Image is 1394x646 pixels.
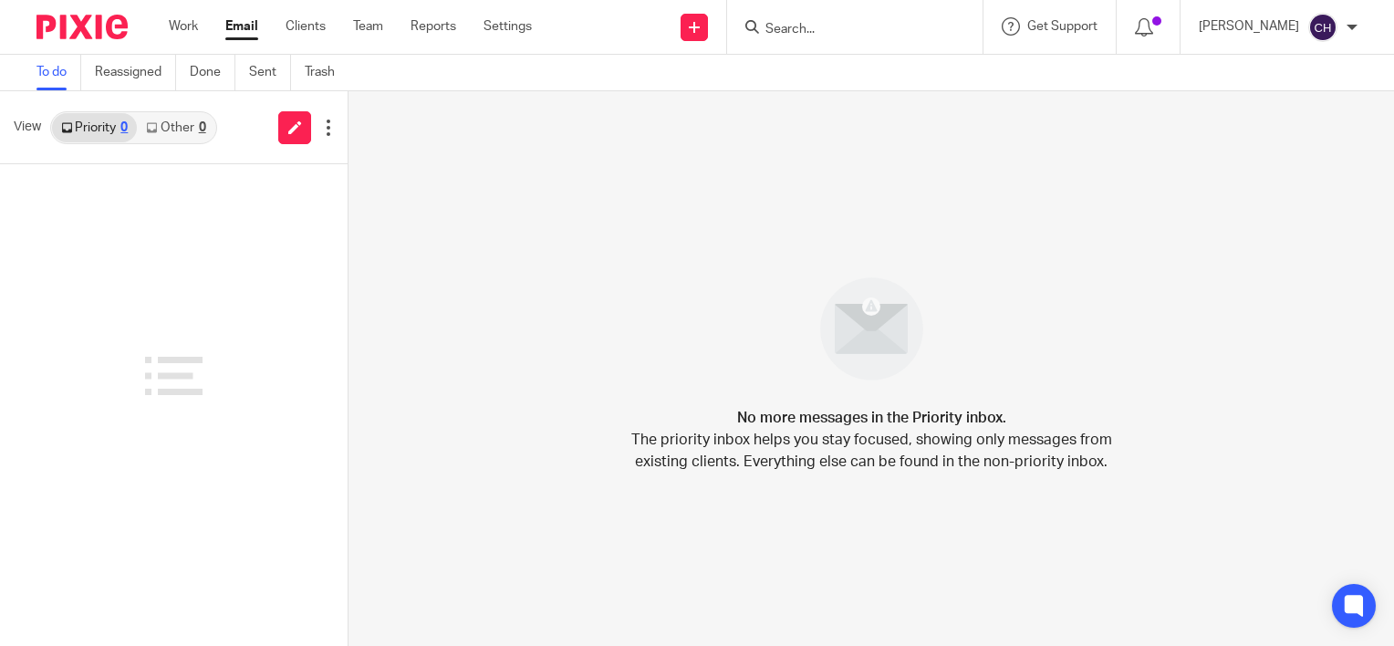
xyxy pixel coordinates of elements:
a: Done [190,55,235,90]
a: To do [36,55,81,90]
div: 0 [199,121,206,134]
img: Pixie [36,15,128,39]
span: Get Support [1027,20,1098,33]
a: Sent [249,55,291,90]
a: Settings [484,17,532,36]
a: Clients [286,17,326,36]
input: Search [764,22,928,38]
a: Trash [305,55,348,90]
p: [PERSON_NAME] [1199,17,1299,36]
p: The priority inbox helps you stay focused, showing only messages from existing clients. Everythin... [629,429,1113,473]
a: Team [353,17,383,36]
img: image [808,266,935,392]
div: 0 [120,121,128,134]
a: Reports [411,17,456,36]
span: View [14,118,41,137]
a: Work [169,17,198,36]
a: Email [225,17,258,36]
h4: No more messages in the Priority inbox. [737,407,1006,429]
img: svg%3E [1308,13,1337,42]
a: Reassigned [95,55,176,90]
a: Priority0 [52,113,137,142]
a: Other0 [137,113,214,142]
